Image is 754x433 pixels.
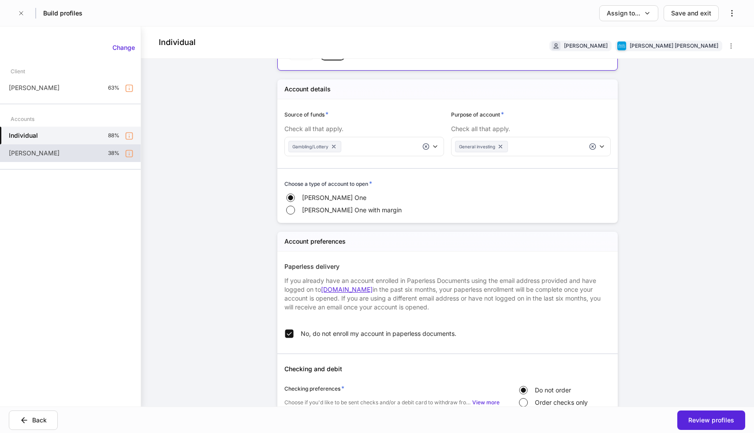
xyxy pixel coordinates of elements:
div: Purpose of account [451,110,611,119]
button: Back [9,410,58,430]
button: Assign to... [599,5,658,21]
div: Checking preferences [284,384,500,393]
h5: Checking and debit [284,365,611,373]
button: Save and exit [664,5,719,21]
button: View more [472,398,500,407]
span: Choose if you'd like to be sent checks and/or a debit card to withdraw from this account. [284,399,470,406]
h6: Choose a type of account to open [284,179,372,188]
button: Review profiles [677,410,745,430]
h5: Individual [9,131,38,140]
div: Paperless delivery [284,262,611,271]
div: Check all that apply. [451,119,611,133]
span: [PERSON_NAME] One with margin [302,206,402,215]
p: 88% [108,132,119,139]
span: Do not order [535,386,571,395]
div: [PERSON_NAME] [PERSON_NAME] [630,41,718,50]
h4: Individual [159,37,196,48]
a: [DOMAIN_NAME] [321,286,373,293]
div: [PERSON_NAME] [564,41,608,50]
img: charles-schwab-BFYFdbvS.png [617,41,626,50]
button: Change [107,41,141,55]
div: Check all that apply. [284,119,444,133]
h5: Build profiles [43,9,82,18]
p: 38% [108,150,119,157]
div: Review profiles [688,416,734,425]
p: [PERSON_NAME] [9,83,60,92]
span: Gambling/Lottery [292,143,328,150]
h5: Account details [284,85,331,94]
div: Source of funds [284,110,444,119]
p: 63% [108,84,119,91]
p: [PERSON_NAME] [9,149,60,158]
div: Client [11,64,25,79]
span: Order checks only [535,398,588,407]
div: Back [32,416,47,425]
span: If you already have an account enrolled in Paperless Documents using the email address provided a... [284,277,601,311]
span: No, do not enroll my account in paperless documents. [301,329,456,338]
div: Save and exit [671,9,711,18]
h5: Account preferences [284,237,346,246]
div: Change [112,43,135,52]
div: Assign to... [607,9,640,18]
span: General investing [459,143,495,150]
div: Accounts [11,111,34,127]
span: [PERSON_NAME] One [302,193,366,202]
